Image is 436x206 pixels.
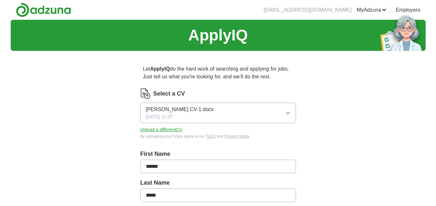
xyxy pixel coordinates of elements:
label: First Name [140,150,296,158]
label: Select a CV [153,89,185,98]
img: CV Icon [140,88,151,99]
div: By uploading your CV you agree to our and . [140,133,296,139]
li: [EMAIL_ADDRESS][DOMAIN_NAME] [264,6,351,14]
a: Privacy Notice [224,134,249,139]
h1: ApplyIQ [188,24,248,47]
strong: ApplyIQ [150,66,170,72]
img: Adzuna logo [16,3,71,17]
label: Last Name [140,178,296,187]
button: Upload a differentCV [140,126,183,133]
a: Employers [396,6,420,14]
a: MyAdzuna [357,6,386,14]
span: [PERSON_NAME] CV-1.docx [146,106,214,113]
p: Let do the hard work of searching and applying for jobs. Just tell us what you're looking for, an... [140,63,296,83]
a: T&Cs [206,134,216,139]
button: [PERSON_NAME] CV-1.docx[DATE] 11:07 [140,103,296,123]
span: [DATE] 11:07 [146,113,173,120]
